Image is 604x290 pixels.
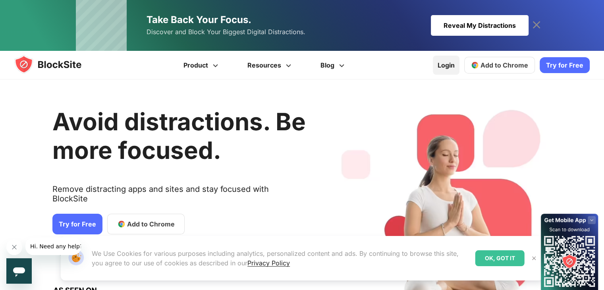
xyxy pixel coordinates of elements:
img: blocksite-icon.5d769676.svg [14,55,97,74]
div: Reveal My Distractions [431,15,529,36]
button: Close [529,253,539,263]
span: Add to Chrome [480,61,528,69]
img: Close [531,255,537,261]
a: Privacy Policy [247,259,290,267]
a: Product [170,51,234,79]
a: Add to Chrome [464,57,535,73]
text: Remove distracting apps and sites and stay focused with BlockSite [52,184,306,210]
a: Login [433,56,459,75]
span: Add to Chrome [127,219,175,229]
span: Discover and Block Your Biggest Digital Distractions. [147,26,305,38]
a: Resources [234,51,307,79]
a: Add to Chrome [107,214,185,234]
a: Blog [307,51,360,79]
p: We Use Cookies for various purposes including analytics, personalized content and ads. By continu... [92,249,469,268]
h1: Avoid distractions. Be more focused. [52,107,306,164]
iframe: Chiudi messaggio [6,239,22,255]
iframe: Messaggio dall’azienda [25,238,81,255]
a: Try for Free [540,57,590,73]
img: chrome-icon.svg [471,61,479,69]
div: OK, GOT IT [475,250,525,266]
span: Hi. Need any help? [5,6,57,12]
span: Take Back Your Focus. [147,14,251,25]
a: Try for Free [52,214,102,234]
iframe: Pulsante per aprire la finestra di messaggistica [6,258,32,284]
